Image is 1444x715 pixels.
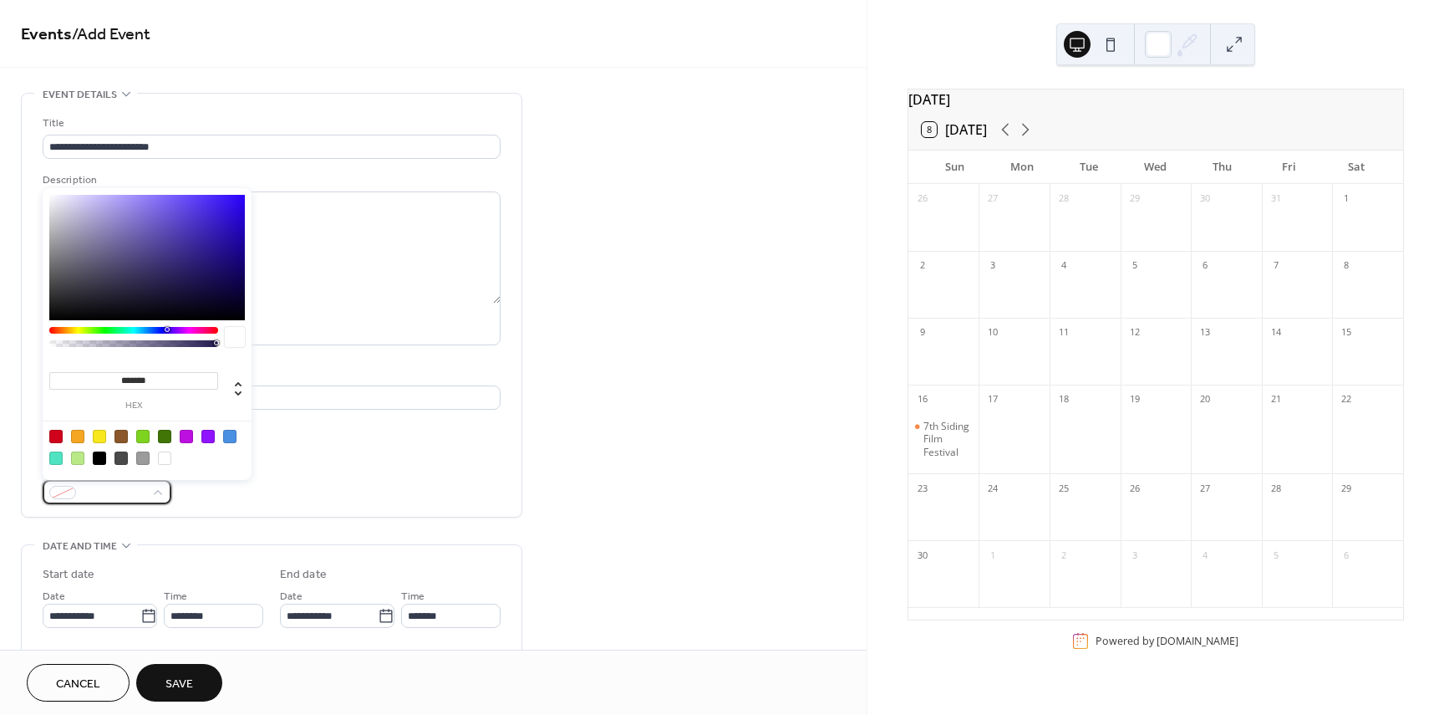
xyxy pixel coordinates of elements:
span: Date and time [43,538,117,555]
div: 8 [1337,257,1355,275]
div: 19 [1126,391,1144,409]
div: #50E3C2 [49,452,63,465]
div: 26 [1126,479,1144,498]
div: 5 [1126,257,1144,275]
div: 17 [984,391,1002,409]
div: Sat [1323,151,1390,184]
div: Thu [1189,151,1256,184]
div: 27 [1196,479,1214,498]
div: Location [43,365,497,383]
div: #BD10E0 [180,430,193,443]
div: #FFFFFF [158,452,171,465]
span: Time [164,588,187,605]
div: 24 [984,479,1002,498]
div: 30 [1196,190,1214,208]
div: 5 [1267,546,1285,564]
div: #9013FE [201,430,215,443]
div: #9B9B9B [136,452,150,465]
div: 28 [1267,479,1285,498]
div: #F8E71C [93,430,106,443]
div: 25 [1055,479,1073,498]
div: Sun [922,151,989,184]
div: 23 [913,479,932,498]
div: Wed [1122,151,1189,184]
div: 29 [1337,479,1355,498]
div: 16 [913,391,932,409]
div: 11 [1055,324,1073,342]
div: #8B572A [114,430,128,443]
div: #7ED321 [136,430,150,443]
div: 30 [913,546,932,564]
div: 13 [1196,324,1214,342]
button: Cancel [27,664,130,702]
div: 4 [1196,546,1214,564]
div: Description [43,171,497,189]
a: [DOMAIN_NAME] [1157,634,1238,648]
div: 2 [1055,546,1073,564]
button: 8[DATE] [916,118,993,141]
div: 7th Siding Film Festival [908,420,979,459]
div: Fri [1256,151,1323,184]
div: 15 [1337,324,1355,342]
span: Save [165,676,193,693]
div: #4A4A4A [114,452,128,465]
div: 7th Siding Film Festival [923,420,973,459]
div: 31 [1267,190,1285,208]
div: 1 [1337,190,1355,208]
div: 20 [1196,391,1214,409]
div: Mon [989,151,1055,184]
div: #B8E986 [71,452,84,465]
div: #4A90E2 [223,430,236,443]
button: Save [136,664,222,702]
span: / Add Event [72,18,150,51]
span: Date [43,588,65,605]
span: Time [401,588,425,605]
div: 4 [1055,257,1073,275]
div: 6 [1337,546,1355,564]
div: 6 [1196,257,1214,275]
div: Title [43,115,497,132]
div: Start date [43,566,94,584]
div: 22 [1337,391,1355,409]
span: Date [280,588,303,605]
div: #417505 [158,430,171,443]
span: Event details [43,86,117,104]
div: 14 [1267,324,1285,342]
div: 12 [1126,324,1144,342]
div: 28 [1055,190,1073,208]
div: 27 [984,190,1002,208]
div: 3 [1126,546,1144,564]
div: 18 [1055,391,1073,409]
div: 1 [984,546,1002,564]
div: 3 [984,257,1002,275]
div: [DATE] [908,89,1403,110]
div: #F5A623 [71,430,84,443]
div: Powered by [1096,634,1238,648]
div: 2 [913,257,932,275]
div: 29 [1126,190,1144,208]
div: 9 [913,324,932,342]
div: 26 [913,190,932,208]
div: 21 [1267,391,1285,409]
div: End date [280,566,327,584]
div: #D0021B [49,430,63,443]
div: 10 [984,324,1002,342]
div: 7 [1267,257,1285,275]
label: hex [49,401,218,411]
a: Events [21,18,72,51]
span: Cancel [56,676,100,693]
div: Tue [1055,151,1122,184]
div: #000000 [93,452,106,465]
